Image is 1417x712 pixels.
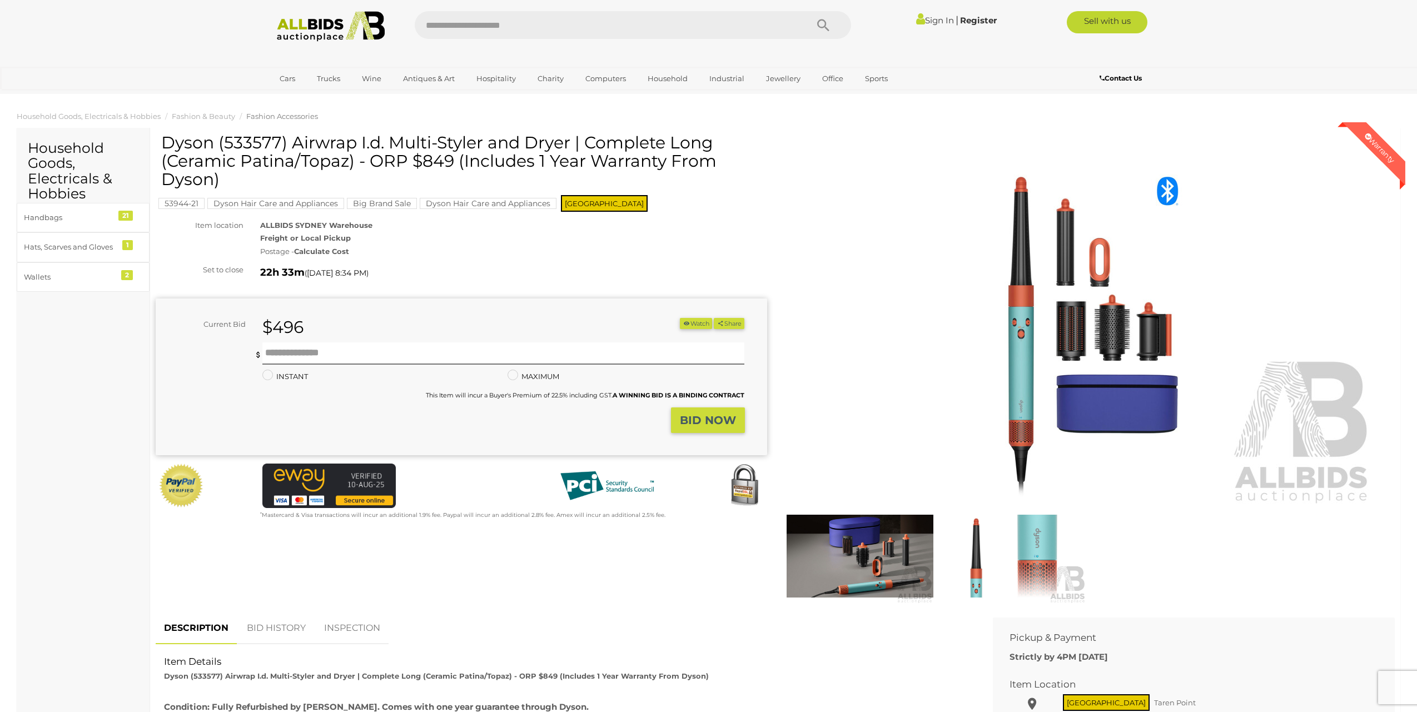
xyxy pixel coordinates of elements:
[147,219,252,232] div: Item location
[960,15,997,26] a: Register
[787,509,934,604] img: Dyson (533577) Airwrap I.d. Multi-Styler and Dryer | Complete Long (Ceramic Patina/Topaz) - ORP $...
[916,15,954,26] a: Sign In
[795,11,851,39] button: Search
[613,391,744,399] b: A WINNING BID IS A BINDING CONTRACT
[17,262,150,292] a: Wallets 2
[469,69,523,88] a: Hospitality
[578,69,633,88] a: Computers
[260,233,351,242] strong: Freight or Local Pickup
[640,69,695,88] a: Household
[815,69,851,88] a: Office
[305,268,369,277] span: ( )
[702,69,752,88] a: Industrial
[262,370,308,383] label: INSTANT
[714,318,744,330] button: Share
[680,318,712,330] li: Watch this item
[207,198,344,209] mark: Dyson Hair Care and Appliances
[1151,695,1199,710] span: Taren Point
[1063,694,1150,711] span: [GEOGRAPHIC_DATA]
[680,318,712,330] button: Watch
[262,317,304,337] strong: $496
[858,69,895,88] a: Sports
[238,612,314,645] a: BID HISTORY
[1067,11,1147,33] a: Sell with us
[207,199,344,208] a: Dyson Hair Care and Appliances
[1010,633,1361,643] h2: Pickup & Payment
[420,199,556,208] a: Dyson Hair Care and Appliances
[260,245,767,258] div: Postage -
[722,464,767,508] img: Secured by Rapid SSL
[246,112,318,121] a: Fashion Accessories
[561,195,648,212] span: [GEOGRAPHIC_DATA]
[671,407,745,434] button: BID NOW
[396,69,462,88] a: Antiques & Art
[355,69,389,88] a: Wine
[262,464,396,508] img: eWAY Payment Gateway
[158,198,205,209] mark: 53944-21
[158,199,205,208] a: 53944-21
[17,232,150,262] a: Hats, Scarves and Gloves 1
[307,268,366,278] span: [DATE] 8:34 PM
[121,270,133,280] div: 2
[347,198,417,209] mark: Big Brand Sale
[1354,122,1405,173] div: Warranty
[426,391,744,399] small: This Item will incur a Buyer's Premium of 22.5% including GST.
[24,241,116,253] div: Hats, Scarves and Gloves
[1010,679,1361,690] h2: Item Location
[28,141,138,202] h2: Household Goods, Electricals & Hobbies
[17,112,161,121] a: Household Goods, Electricals & Hobbies
[680,414,736,427] strong: BID NOW
[164,701,589,712] b: Condition: Fully Refurbished by [PERSON_NAME]. Comes with one year guarantee through Dyson.
[271,11,391,42] img: Allbids.com.au
[508,370,559,383] label: MAXIMUM
[294,247,349,256] strong: Calculate Cost
[147,263,252,276] div: Set to close
[260,511,665,519] small: Mastercard & Visa transactions will incur an additional 1.9% fee. Paypal will incur an additional...
[161,133,764,188] h1: Dyson (533577) Airwrap I.d. Multi-Styler and Dryer | Complete Long (Ceramic Patina/Topaz) - ORP $...
[122,240,133,250] div: 1
[24,271,116,283] div: Wallets
[310,69,347,88] a: Trucks
[939,509,1086,604] img: Dyson (533577) Airwrap I.d. Multi-Styler and Dryer | Complete Long (Ceramic Patina/Topaz) - ORP $...
[164,671,709,680] strong: Dyson (533577) Airwrap I.d. Multi-Styler and Dryer | Complete Long (Ceramic Patina/Topaz) - ORP $...
[1100,72,1145,84] a: Contact Us
[316,612,389,645] a: INSPECTION
[118,211,133,221] div: 21
[759,69,808,88] a: Jewellery
[1100,74,1142,82] b: Contact Us
[530,69,571,88] a: Charity
[172,112,235,121] a: Fashion & Beauty
[956,14,958,26] span: |
[164,656,968,667] h2: Item Details
[260,221,372,230] strong: ALLBIDS SYDNEY Warehouse
[272,69,302,88] a: Cars
[158,464,204,508] img: Official PayPal Seal
[272,88,366,106] a: [GEOGRAPHIC_DATA]
[17,203,150,232] a: Handbags 21
[24,211,116,224] div: Handbags
[551,464,663,508] img: PCI DSS compliant
[347,199,417,208] a: Big Brand Sale
[260,266,305,278] strong: 22h 33m
[420,198,556,209] mark: Dyson Hair Care and Appliances
[156,318,254,331] div: Current Bid
[1010,651,1108,662] b: Strictly by 4PM [DATE]
[804,139,1374,506] img: Dyson (533577) Airwrap I.d. Multi-Styler and Dryer | Complete Long (Ceramic Patina/Topaz) - ORP $...
[156,612,237,645] a: DESCRIPTION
